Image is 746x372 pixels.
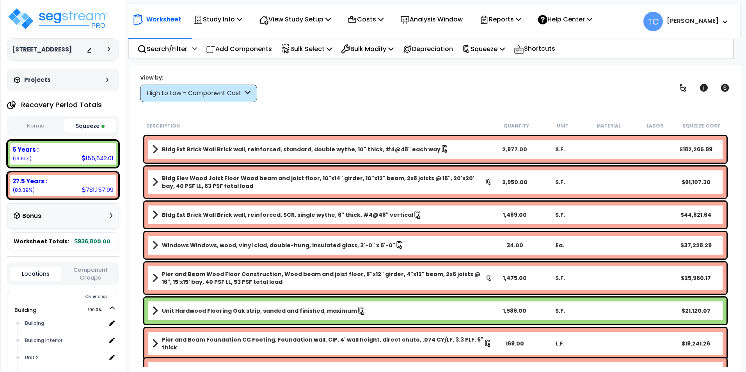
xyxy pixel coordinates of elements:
[647,123,663,129] small: Labor
[23,292,119,301] div: Ownership
[673,307,718,315] div: $21,120.07
[537,211,583,219] div: S.F.
[492,211,537,219] div: 1,489.00
[82,154,114,162] div: 155,642.01
[462,44,505,54] p: Squeeze
[667,17,719,25] b: [PERSON_NAME]
[152,240,492,251] a: Assembly Title
[75,237,110,245] b: 936,800.00
[12,177,47,185] b: 27.5 Years :
[537,178,583,186] div: S.F.
[480,14,521,25] p: Reports
[537,307,583,315] div: S.F.
[643,12,663,31] span: TC
[162,241,395,249] b: Windows Windows, wood, vinyl clad, double-hung, insulated glass, 3'-0" x 5'-0"
[152,336,492,351] a: Assembly Title
[14,306,37,314] a: Building 100.0%
[12,46,72,53] h3: [STREET_ADDRESS]
[152,305,492,316] a: Assembly Title
[23,336,106,345] div: Building Interior
[10,267,61,281] button: Locations
[492,145,537,153] div: 2,977.00
[162,336,484,351] b: Pier and Beam Foundation CC Footing, Foundation wall, CIP, 4' wall height, direct chute, .074 CY/...
[12,155,32,162] small: 16.614219684030743%
[82,186,114,194] div: 781,157.99
[162,174,485,190] b: Bldg Elev Wood Joist Floor Wood beam and joist floor, 10"x14" girder, 10"x12" beam, 2x8 joists @ ...
[403,44,453,54] p: Depreciation
[140,74,257,81] div: View by:
[538,14,592,25] p: Help Center
[492,340,537,347] div: 169.00
[537,241,583,249] div: Ea.
[682,123,720,129] small: Squeeze Cost
[537,274,583,282] div: S.F.
[492,178,537,186] div: 2,950.00
[398,40,457,58] div: Depreciation
[12,187,35,193] small: 83.38578031596926%
[162,145,440,153] b: Bldg Ext Brick Wall Brick wall, reinforced, standard, double wythe, 10" thick, #4@48" each way
[21,101,102,109] h4: Recovery Period Totals
[206,44,272,54] p: Add Components
[503,123,529,129] small: Quantity
[537,145,583,153] div: S.F.
[673,274,718,282] div: $25,960.17
[673,178,718,186] div: $61,107.30
[194,14,242,25] p: Study Info
[152,144,492,155] a: Assembly Title
[400,14,463,25] p: Analysis Window
[673,211,718,219] div: $44,821.64
[152,174,492,190] a: Assembly Title
[146,14,181,25] p: Worksheet
[348,14,384,25] p: Costs
[281,44,332,54] p: Bulk Select
[492,307,537,315] div: 1,586.00
[597,123,621,129] small: Material
[492,274,537,282] div: 1,475.00
[259,14,331,25] p: View Study Setup
[537,340,583,347] div: L.F.
[146,123,180,129] small: Description
[14,237,69,245] span: Worksheet Totals:
[88,305,108,315] span: 100.0%
[7,7,108,30] img: logo_pro_r.png
[152,270,492,286] a: Assembly Title
[24,76,51,84] h3: Projects
[514,43,555,55] p: Shortcuts
[12,145,39,154] b: 5 Years :
[137,44,187,54] p: Search/Filter
[492,241,537,249] div: 34.00
[22,213,41,220] h3: Bonus
[147,89,243,98] div: High to Low - Component Cost
[202,40,276,58] div: Add Components
[557,123,568,129] small: Unit
[673,241,718,249] div: $37,228.29
[64,119,116,133] button: Squeeze
[10,119,62,133] button: Normal
[152,209,492,220] a: Assembly Title
[162,211,413,219] b: Bldg Ext Brick Wall Brick wall, reinforced, SCR, single wythe, 6" thick, #4@48" vertical
[510,39,559,58] div: Shortcuts
[65,266,116,282] button: Component Groups
[162,307,357,315] b: Unit Hardwood Flooring Oak strip, sanded and finished, maximum
[673,340,718,347] div: $19,241.26
[673,145,718,153] div: $182,265.99
[341,44,394,54] p: Bulk Modify
[23,319,106,328] div: Building
[23,353,106,362] div: Unit 2
[162,270,486,286] b: Pier and Beam Wood Floor Construction, Wood beam and joist floor, 8"x12" girder, 4"x12" beam, 2x6...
